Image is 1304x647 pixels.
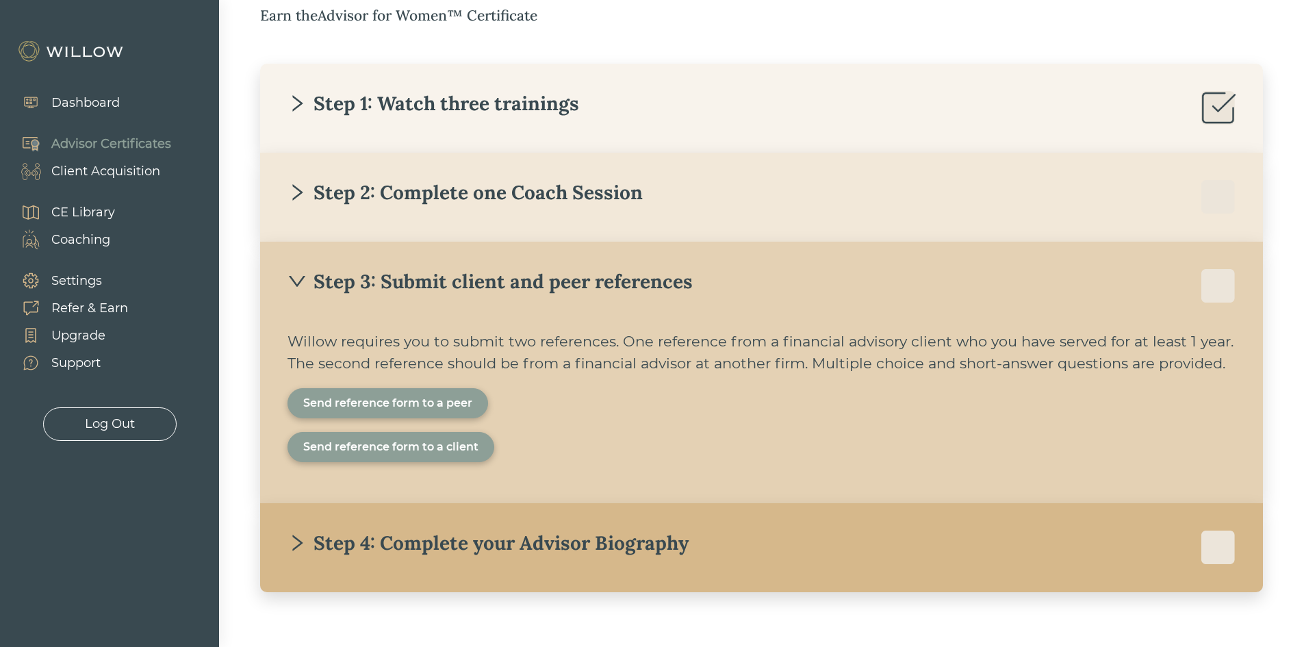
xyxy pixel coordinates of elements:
[51,299,128,318] div: Refer & Earn
[7,267,128,294] a: Settings
[7,294,128,322] a: Refer & Earn
[51,94,120,112] div: Dashboard
[287,180,643,205] div: Step 2: Complete one Coach Session
[7,322,128,349] a: Upgrade
[7,226,115,253] a: Coaching
[51,135,171,153] div: Advisor Certificates
[303,439,478,455] div: Send reference form to a client
[7,130,171,157] a: Advisor Certificates
[287,183,307,202] span: right
[7,199,115,226] a: CE Library
[287,531,689,555] div: Step 4: Complete your Advisor Biography
[51,162,160,181] div: Client Acquisition
[260,5,1263,27] div: Earn the Advisor for Women™ Certificate
[287,94,307,113] span: right
[7,157,171,185] a: Client Acquisition
[287,331,1236,375] div: Willow requires you to submit two references. One reference from a financial advisory client who ...
[287,272,307,291] span: down
[303,395,472,411] div: Send reference form to a peer
[287,533,307,553] span: right
[51,231,110,249] div: Coaching
[287,432,494,462] button: Send reference form to a client
[85,415,135,433] div: Log Out
[51,272,102,290] div: Settings
[287,388,488,418] button: Send reference form to a peer
[17,40,127,62] img: Willow
[7,89,120,116] a: Dashboard
[287,91,579,116] div: Step 1: Watch three trainings
[51,354,101,372] div: Support
[51,203,115,222] div: CE Library
[51,327,105,345] div: Upgrade
[287,269,693,294] div: Step 3: Submit client and peer references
